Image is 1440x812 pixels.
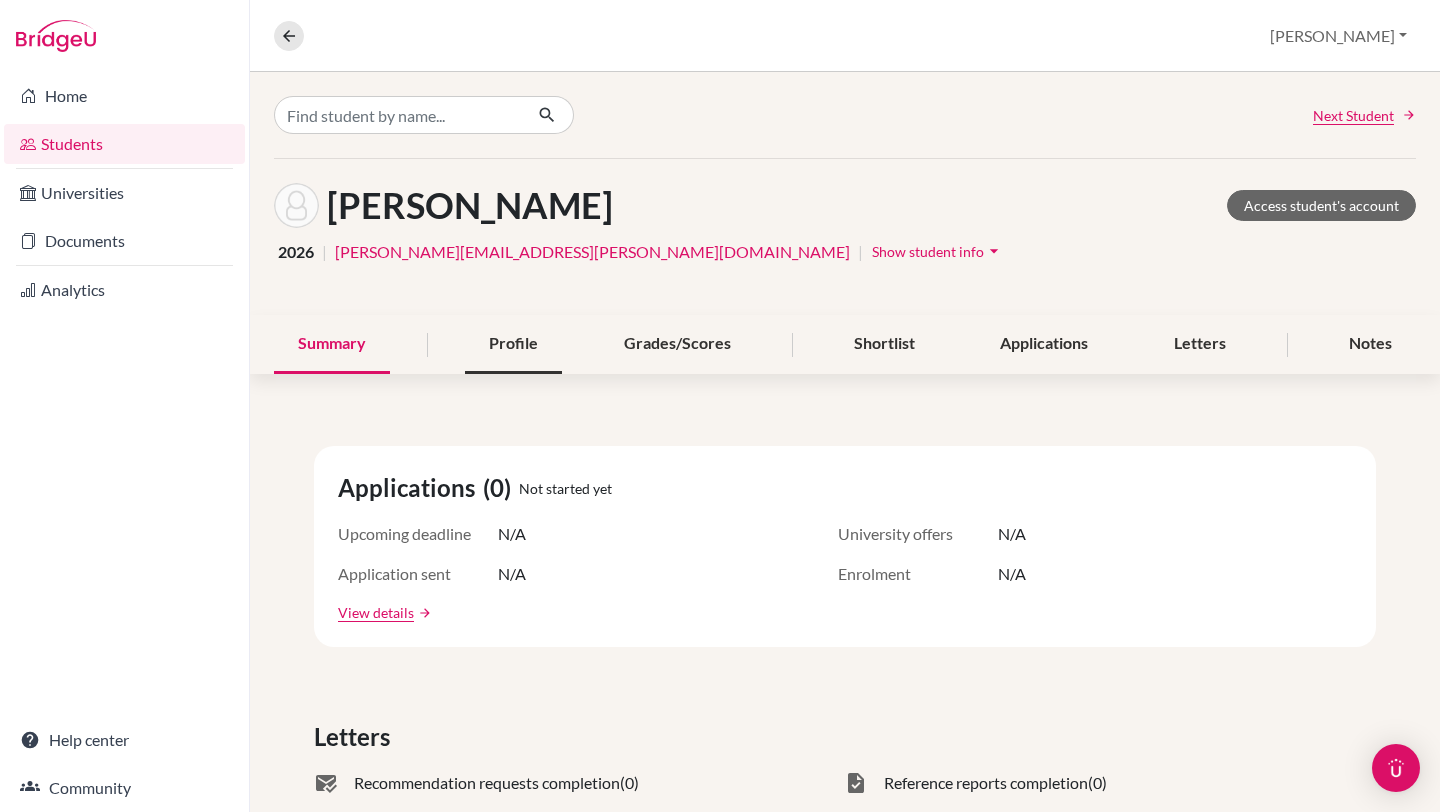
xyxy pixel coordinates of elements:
[4,270,245,310] a: Analytics
[4,720,245,760] a: Help center
[16,20,96,52] img: Bridge-U
[4,124,245,164] a: Students
[483,470,519,506] span: (0)
[338,602,414,623] a: View details
[338,522,498,546] span: Upcoming deadline
[314,771,338,795] span: mark_email_read
[600,315,755,374] div: Grades/Scores
[278,240,314,264] span: 2026
[498,522,526,546] span: N/A
[620,771,639,795] span: (0)
[274,183,319,228] img: Abraham Andonie's avatar
[465,315,562,374] div: Profile
[322,240,327,264] span: |
[984,241,1004,261] i: arrow_drop_down
[872,243,984,260] span: Show student info
[414,606,432,620] a: arrow_forward
[976,315,1112,374] div: Applications
[1313,105,1394,126] span: Next Student
[338,562,498,586] span: Application sent
[871,236,1005,267] button: Show student infoarrow_drop_down
[858,240,863,264] span: |
[354,771,620,795] span: Recommendation requests completion
[998,522,1026,546] span: N/A
[844,771,868,795] span: task
[1088,771,1107,795] span: (0)
[830,315,939,374] div: Shortlist
[838,562,998,586] span: Enrolment
[1325,315,1416,374] div: Notes
[519,478,612,499] span: Not started yet
[338,470,483,506] span: Applications
[274,96,522,134] input: Find student by name...
[498,562,526,586] span: N/A
[1227,190,1416,221] a: Access student's account
[4,221,245,261] a: Documents
[998,562,1026,586] span: N/A
[327,184,613,227] h1: [PERSON_NAME]
[4,768,245,808] a: Community
[274,315,390,374] div: Summary
[838,522,998,546] span: University offers
[314,719,398,755] span: Letters
[884,771,1088,795] span: Reference reports completion
[4,76,245,116] a: Home
[1313,105,1416,126] a: Next Student
[335,240,850,264] a: [PERSON_NAME][EMAIL_ADDRESS][PERSON_NAME][DOMAIN_NAME]
[1150,315,1250,374] div: Letters
[4,173,245,213] a: Universities
[1261,17,1416,55] button: [PERSON_NAME]
[1372,744,1420,792] div: Open Intercom Messenger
